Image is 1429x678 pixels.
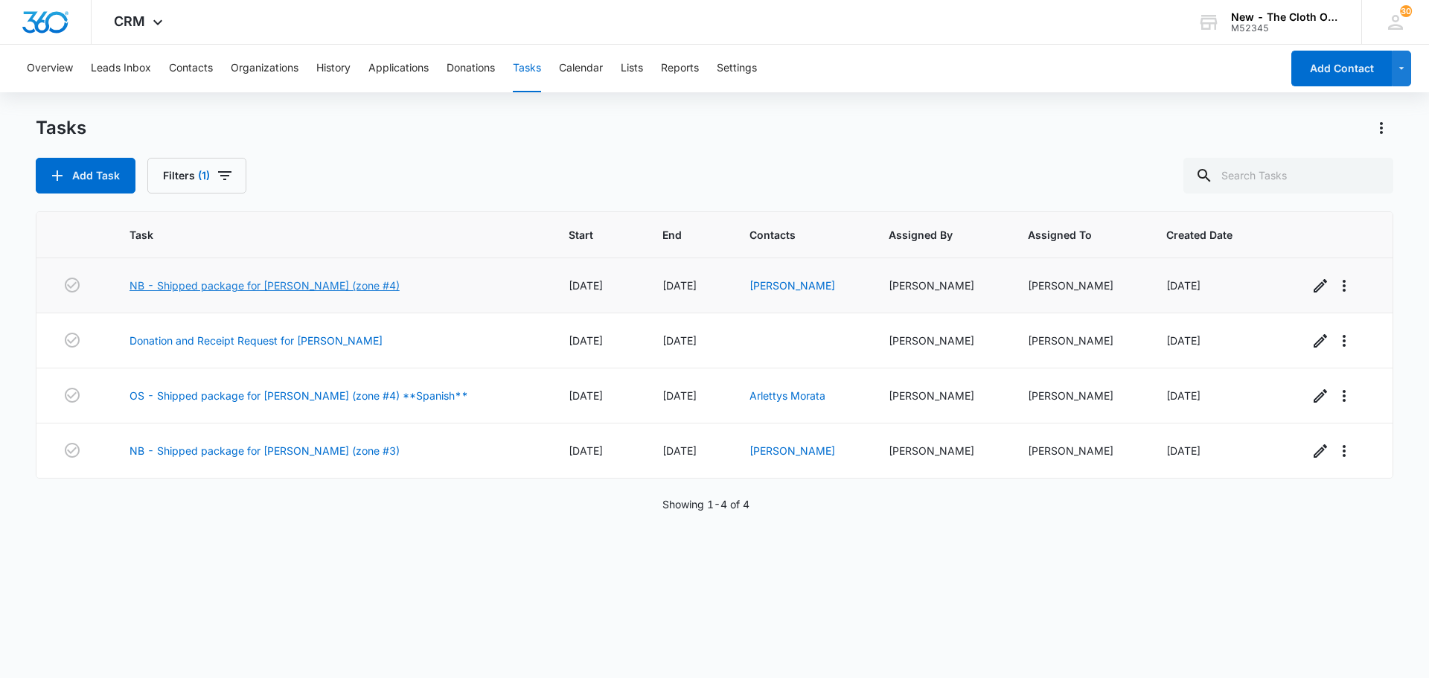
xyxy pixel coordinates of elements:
div: [PERSON_NAME] [1028,278,1131,293]
a: [PERSON_NAME] [749,444,835,457]
div: [PERSON_NAME] [1028,388,1131,403]
span: Assigned To [1028,227,1110,243]
button: Settings [717,45,757,92]
span: Contacts [749,227,831,243]
span: End [662,227,693,243]
button: Actions [1369,116,1393,140]
a: OS - Shipped package for [PERSON_NAME] (zone #4) **Spanish** [130,388,468,403]
button: Overview [27,45,73,92]
h1: Tasks [36,117,86,139]
span: Start [569,227,605,243]
span: [DATE] [569,389,603,402]
div: [PERSON_NAME] [889,388,992,403]
button: Filters(1) [147,158,246,194]
div: [PERSON_NAME] [889,333,992,348]
div: [PERSON_NAME] [1028,443,1131,458]
button: Calendar [559,45,603,92]
button: Donations [447,45,495,92]
span: Task [130,227,511,243]
a: NB - Shipped package for [PERSON_NAME] (zone #3) [130,443,400,458]
div: [PERSON_NAME] [889,278,992,293]
p: Showing 1-4 of 4 [662,496,749,512]
span: [DATE] [662,334,697,347]
span: Created Date [1166,227,1250,243]
button: Contacts [169,45,213,92]
button: Applications [368,45,429,92]
a: Arlettys Morata [749,389,825,402]
span: [DATE] [569,444,603,457]
button: Add Task [36,158,135,194]
span: [DATE] [662,444,697,457]
span: [DATE] [662,279,697,292]
span: 30 [1400,5,1412,17]
div: notifications count [1400,5,1412,17]
div: [PERSON_NAME] [1028,333,1131,348]
span: [DATE] [1166,444,1201,457]
span: [DATE] [1166,279,1201,292]
button: History [316,45,351,92]
button: Organizations [231,45,298,92]
div: [PERSON_NAME] [889,443,992,458]
button: Add Contact [1291,51,1392,86]
input: Search Tasks [1183,158,1393,194]
button: Leads Inbox [91,45,151,92]
button: Lists [621,45,643,92]
span: CRM [114,13,145,29]
span: [DATE] [569,279,603,292]
a: Donation and Receipt Request for [PERSON_NAME] [130,333,383,348]
span: [DATE] [569,334,603,347]
div: account name [1231,11,1340,23]
a: [PERSON_NAME] [749,279,835,292]
span: [DATE] [662,389,697,402]
button: Tasks [513,45,541,92]
span: Assigned By [889,227,971,243]
button: Reports [661,45,699,92]
div: account id [1231,23,1340,33]
a: NB - Shipped package for [PERSON_NAME] (zone #4) [130,278,400,293]
span: [DATE] [1166,389,1201,402]
span: (1) [198,170,210,181]
span: [DATE] [1166,334,1201,347]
